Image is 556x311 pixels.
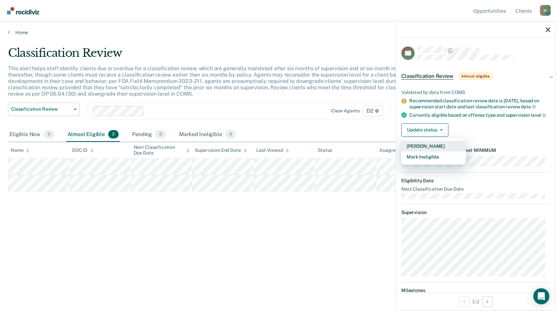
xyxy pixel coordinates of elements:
[8,46,425,65] div: Classification Review
[540,5,551,16] div: M
[401,288,550,293] dt: Milestones
[409,98,550,109] div: Recommended classification review date is [DATE], based on supervision start date and last classi...
[531,112,546,118] span: level
[540,5,551,16] button: Profile dropdown button
[226,130,236,139] span: 0
[11,147,29,153] div: Name
[472,147,474,153] span: •
[459,296,469,307] button: Previous Opportunity
[401,73,453,80] span: Classification Review
[401,178,550,184] dt: Eligibility Date
[401,123,448,137] button: Update status
[11,106,71,112] span: Classification Review
[131,127,167,142] div: Pending
[401,151,466,162] button: Mark Ineligible
[401,141,466,151] button: [PERSON_NAME]
[318,147,332,153] div: Status
[8,65,418,97] p: This alert helps staff identify clients due or overdue for a classification review, which are gen...
[459,73,492,80] span: Almost eligible
[134,144,190,156] div: Next Classification Due Date
[7,7,39,14] img: Recidiviz
[401,90,550,95] div: Validated by data from COMS
[379,147,411,153] div: Assigned to
[482,296,493,307] button: Next Opportunity
[331,108,360,114] div: Clear agents
[66,127,120,142] div: Almost Eligible
[401,147,550,153] dt: Recommended Supervision Level MINIMUM
[8,29,548,35] a: Home
[401,138,466,165] div: Dropdown Menu
[155,130,166,139] span: 0
[409,112,550,118] div: Currently eligible based on offense type and supervision
[44,130,54,139] span: 0
[108,130,119,139] span: 2
[72,147,94,153] div: DOC ID
[396,66,556,87] div: Classification ReviewAlmost eligible
[401,186,550,192] dt: Next Classification Due Date
[178,127,237,142] div: Marked Ineligible
[533,288,549,304] div: Open Intercom Messenger
[256,147,289,153] div: Last Viewed
[396,293,556,310] div: 1 / 2
[362,106,383,116] span: D2
[401,210,550,215] dt: Supervision
[195,147,247,153] div: Supervision End Date
[8,127,55,142] div: Eligible Now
